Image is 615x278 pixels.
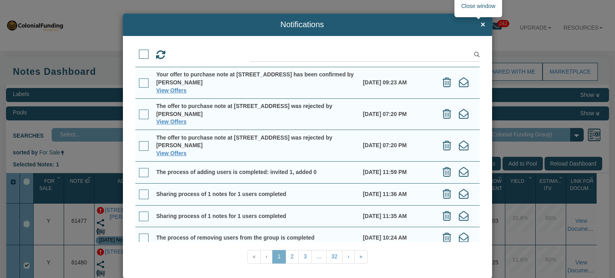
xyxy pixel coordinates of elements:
div: Your offer to purchase note at [STREET_ADDRESS] has been confirmed by [PERSON_NAME] [156,71,356,87]
a: 1 [272,250,286,264]
span: × [480,20,485,29]
a: View Offers [156,150,187,156]
div: The offer to purchase note at [STREET_ADDRESS] was rejected by [PERSON_NAME] [156,134,356,150]
a: 3 [298,250,312,264]
a: View Offers [156,118,187,125]
td: [DATE] 11:36 AM [359,183,435,205]
a: 2 [285,250,299,264]
a: ‹ [260,250,273,264]
a: « [247,250,261,264]
td: [DATE] 11:35 AM [359,205,435,227]
a: ... [312,250,327,264]
td: [DATE] 07:20 PM [359,98,435,130]
div: The process of adding users is completed: invited 1, added 0 [156,168,356,176]
td: [DATE] 07:20 PM [359,130,435,161]
div: Sharing process of 1 notes for 1 users completed [156,212,356,220]
a: 32 [326,250,343,264]
span: Notifications [130,20,474,29]
a: View Offers [156,87,187,94]
div: The process of removing users from the group is completed [156,234,356,242]
div: The offer to purchase note at [STREET_ADDRESS] was rejected by [PERSON_NAME] [156,102,356,118]
div: Sharing process of 1 notes for 1 users completed [156,190,356,198]
td: [DATE] 11:59 PM [359,162,435,183]
a: › [342,250,355,264]
a: » [354,250,368,264]
td: [DATE] 10:24 AM [359,227,435,249]
td: [DATE] 09:23 AM [359,67,435,98]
